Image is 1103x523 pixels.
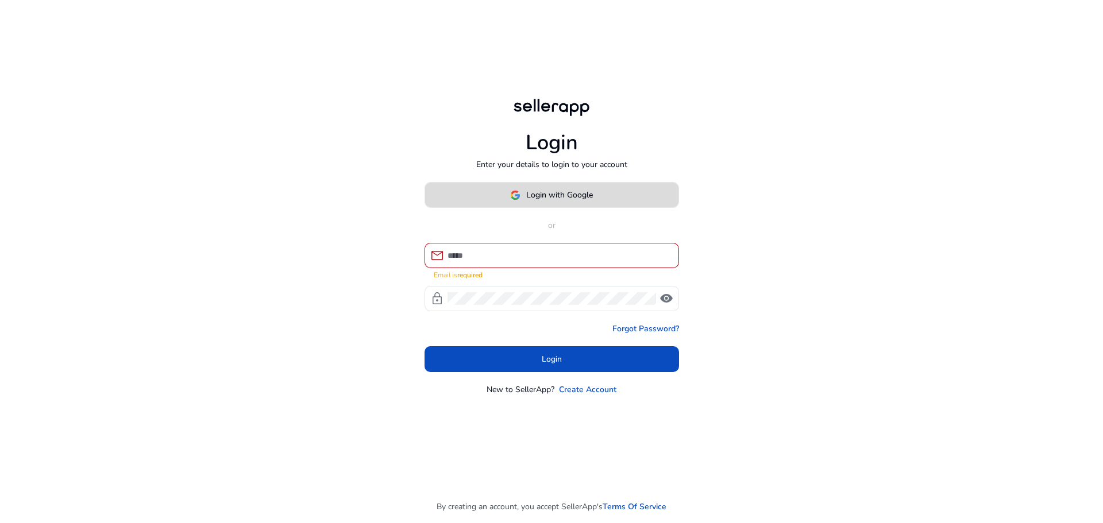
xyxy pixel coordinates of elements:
[457,270,483,280] strong: required
[559,383,616,396] a: Create Account
[476,158,627,171] p: Enter your details to login to your account
[487,383,554,396] p: New to SellerApp?
[510,190,520,200] img: google-logo.svg
[612,323,679,335] a: Forgot Password?
[603,501,666,513] a: Terms Of Service
[425,182,679,208] button: Login with Google
[526,130,578,155] h1: Login
[430,249,444,262] span: mail
[425,346,679,372] button: Login
[434,268,670,280] mat-error: Email is
[526,189,593,201] span: Login with Google
[430,292,444,305] span: lock
[425,219,679,231] p: or
[542,353,562,365] span: Login
[660,292,673,305] span: visibility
